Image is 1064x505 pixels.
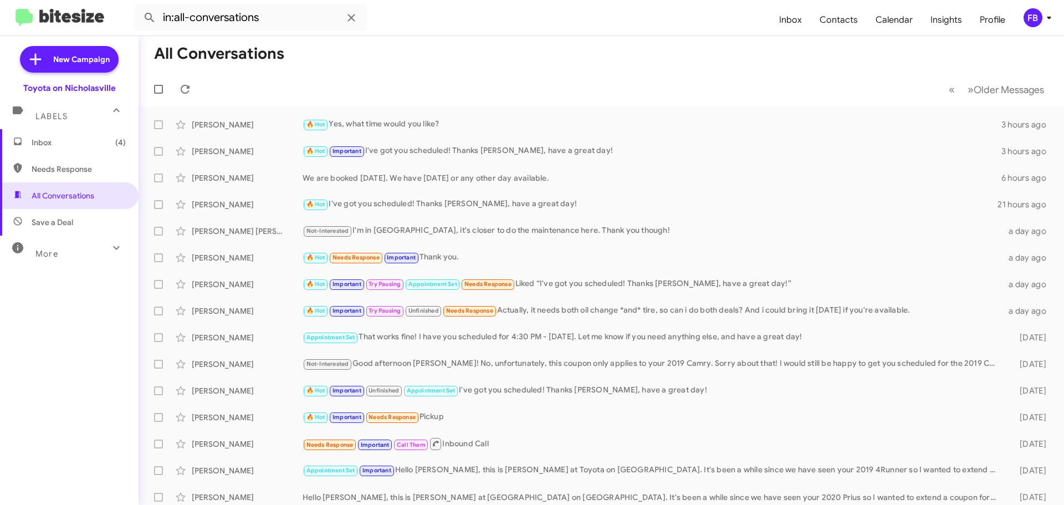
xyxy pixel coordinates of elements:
[369,307,401,314] span: Try Pausing
[192,492,303,503] div: [PERSON_NAME]
[306,254,325,261] span: 🔥 Hot
[943,78,1051,101] nav: Page navigation example
[369,387,399,394] span: Unfinished
[332,414,361,421] span: Important
[303,251,1002,264] div: Thank you.
[192,305,303,317] div: [PERSON_NAME]
[446,307,493,314] span: Needs Response
[1002,279,1055,290] div: a day ago
[303,118,1001,131] div: Yes, what time would you like?
[20,46,119,73] a: New Campaign
[32,217,73,228] span: Save a Deal
[332,254,380,261] span: Needs Response
[974,84,1044,96] span: Older Messages
[332,280,361,288] span: Important
[1002,226,1055,237] div: a day ago
[23,83,116,94] div: Toyota on Nicholasville
[1002,252,1055,263] div: a day ago
[306,147,325,155] span: 🔥 Hot
[303,437,1002,451] div: Inbound Call
[35,249,58,259] span: More
[408,307,439,314] span: Unfinished
[306,121,325,128] span: 🔥 Hot
[306,467,355,474] span: Appointment Set
[192,252,303,263] div: [PERSON_NAME]
[1002,492,1055,503] div: [DATE]
[306,280,325,288] span: 🔥 Hot
[192,226,303,237] div: [PERSON_NAME] [PERSON_NAME]
[306,441,354,448] span: Needs Response
[332,147,361,155] span: Important
[192,412,303,423] div: [PERSON_NAME]
[968,83,974,96] span: »
[306,227,349,234] span: Not-Interested
[997,199,1055,210] div: 21 hours ago
[306,307,325,314] span: 🔥 Hot
[1001,146,1055,157] div: 3 hours ago
[303,198,997,211] div: I've got you scheduled! Thanks [PERSON_NAME], have a great day!
[303,225,1002,237] div: I'm in [GEOGRAPHIC_DATA], it's closer to do the maintenance here. Thank you though!
[192,146,303,157] div: [PERSON_NAME]
[303,172,1001,183] div: We are booked [DATE]. We have [DATE] or any other day available.
[811,4,867,36] a: Contacts
[1002,305,1055,317] div: a day ago
[961,78,1051,101] button: Next
[1002,412,1055,423] div: [DATE]
[134,4,367,31] input: Search
[770,4,811,36] span: Inbox
[32,137,126,148] span: Inbox
[361,441,390,448] span: Important
[303,145,1001,157] div: I've got you scheduled! Thanks [PERSON_NAME], have a great day!
[1024,8,1042,27] div: FB
[306,360,349,368] span: Not-Interested
[949,83,955,96] span: «
[369,280,401,288] span: Try Pausing
[303,384,1002,397] div: I've got you scheduled! Thanks [PERSON_NAME], have a great day!
[397,441,426,448] span: Call Them
[192,332,303,343] div: [PERSON_NAME]
[192,119,303,130] div: [PERSON_NAME]
[192,359,303,370] div: [PERSON_NAME]
[303,411,1002,424] div: Pickup
[867,4,922,36] a: Calendar
[362,467,391,474] span: Important
[303,492,1002,503] div: Hello [PERSON_NAME], this is [PERSON_NAME] at [GEOGRAPHIC_DATA] on [GEOGRAPHIC_DATA]. It's been a...
[1002,332,1055,343] div: [DATE]
[32,164,126,175] span: Needs Response
[408,280,457,288] span: Appointment Set
[971,4,1014,36] a: Profile
[942,78,961,101] button: Previous
[1014,8,1052,27] button: FB
[306,334,355,341] span: Appointment Set
[192,385,303,396] div: [PERSON_NAME]
[192,172,303,183] div: [PERSON_NAME]
[407,387,456,394] span: Appointment Set
[303,331,1002,344] div: That works fine! I have you scheduled for 4:30 PM - [DATE]. Let me know if you need anything else...
[332,307,361,314] span: Important
[306,387,325,394] span: 🔥 Hot
[32,190,94,201] span: All Conversations
[303,304,1002,317] div: Actually, it needs both oil change *and* tire, so can i do both deals? And i could bring it [DATE...
[192,199,303,210] div: [PERSON_NAME]
[192,279,303,290] div: [PERSON_NAME]
[115,137,126,148] span: (4)
[369,414,416,421] span: Needs Response
[53,54,110,65] span: New Campaign
[306,414,325,421] span: 🔥 Hot
[35,111,68,121] span: Labels
[1002,359,1055,370] div: [DATE]
[922,4,971,36] a: Insights
[332,387,361,394] span: Important
[154,45,284,63] h1: All Conversations
[192,438,303,450] div: [PERSON_NAME]
[303,278,1002,290] div: Liked “I've got you scheduled! Thanks [PERSON_NAME], have a great day!”
[1001,172,1055,183] div: 6 hours ago
[306,201,325,208] span: 🔥 Hot
[192,465,303,476] div: [PERSON_NAME]
[1002,385,1055,396] div: [DATE]
[1002,438,1055,450] div: [DATE]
